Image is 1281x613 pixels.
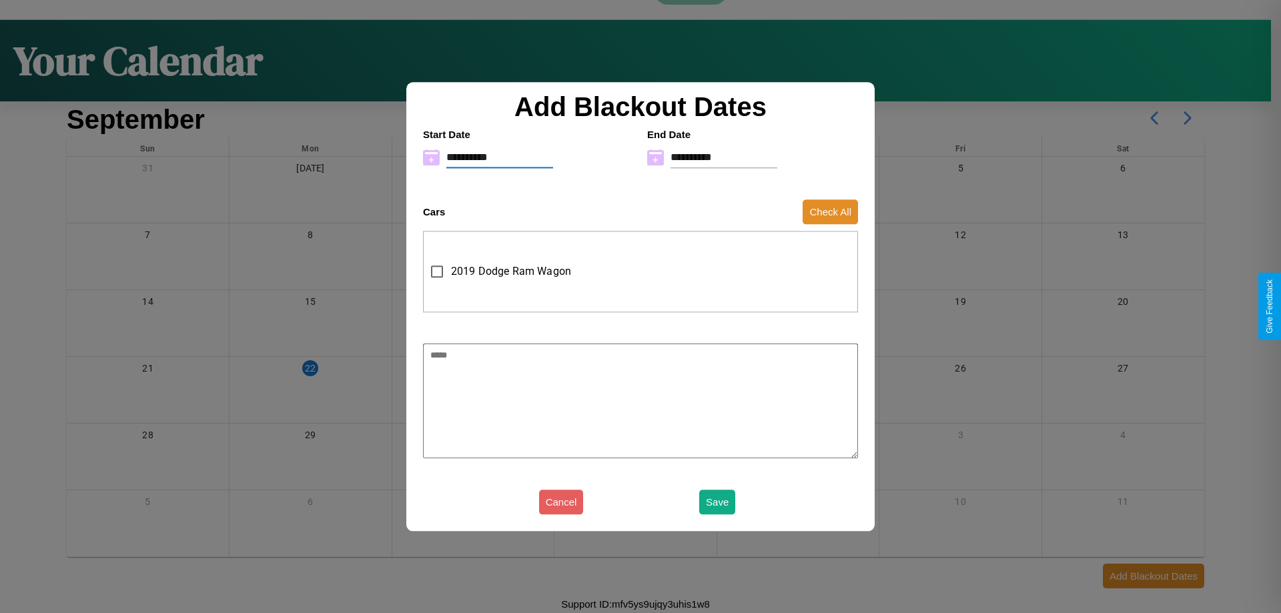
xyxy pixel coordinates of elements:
[803,199,858,224] button: Check All
[423,206,445,217] h4: Cars
[699,490,735,514] button: Save
[416,92,865,122] h2: Add Blackout Dates
[647,129,858,140] h4: End Date
[423,129,634,140] h4: Start Date
[451,263,571,279] span: 2019 Dodge Ram Wagon
[1265,279,1274,334] div: Give Feedback
[539,490,584,514] button: Cancel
